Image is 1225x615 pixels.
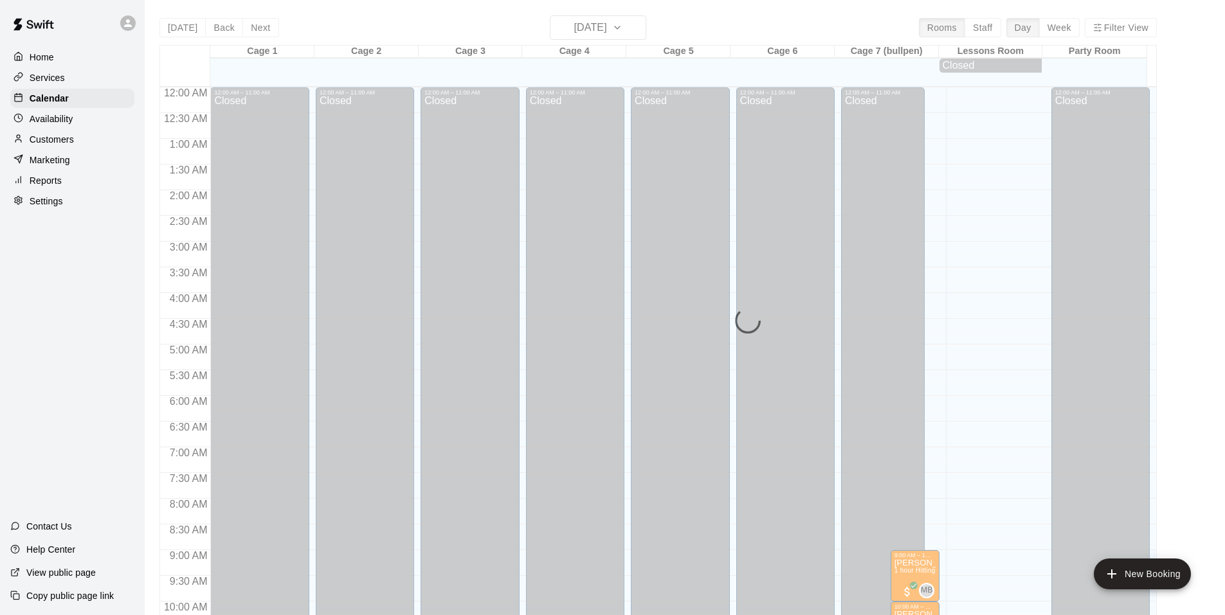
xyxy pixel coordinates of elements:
p: Reports [30,174,62,187]
button: add [1094,558,1191,589]
span: 9:00 AM [167,550,211,561]
span: 2:00 AM [167,190,211,201]
span: 1:30 AM [167,165,211,175]
p: Services [30,71,65,84]
span: MB [921,584,933,597]
p: Calendar [30,92,69,105]
span: 1 hour Hitting Lesson [894,567,960,574]
span: 5:00 AM [167,344,211,355]
p: Help Center [26,543,75,556]
a: Reports [10,171,134,190]
a: Customers [10,130,134,149]
div: 12:00 AM – 11:00 AM [424,89,515,96]
span: 9:30 AM [167,576,211,587]
span: 5:30 AM [167,370,211,381]
span: 4:30 AM [167,319,211,330]
p: Marketing [30,154,70,166]
span: 12:00 AM [161,87,211,98]
p: Customers [30,133,74,146]
a: Marketing [10,150,134,170]
span: All customers have paid [901,585,914,598]
div: Matthew Burns [919,583,934,598]
span: 8:30 AM [167,524,211,535]
div: Closed [943,60,1039,71]
div: Cage 3 [419,46,523,58]
span: 3:00 AM [167,242,211,253]
div: Lessons Room [939,46,1043,58]
div: 9:00 AM – 10:00 AM: Brett Stains [891,550,940,602]
span: 10:00 AM [161,602,211,612]
span: Matthew Burns [924,583,934,598]
div: 12:00 AM – 11:00 AM [845,89,921,96]
span: 12:30 AM [161,113,211,124]
a: Availability [10,109,134,129]
p: Settings [30,195,63,208]
div: Cage 7 (bullpen) [835,46,939,58]
div: 10:00 AM – 11:00 AM [894,603,936,610]
div: 12:00 AM – 11:00 AM [214,89,305,96]
span: 6:30 AM [167,422,211,432]
span: 6:00 AM [167,396,211,407]
p: Availability [30,112,73,125]
p: Copy public page link [26,589,114,602]
span: 1:00 AM [167,139,211,150]
div: Cage 1 [210,46,314,58]
p: View public page [26,566,96,579]
a: Home [10,48,134,67]
span: 7:00 AM [167,447,211,458]
div: Cage 5 [626,46,730,58]
div: 12:00 AM – 11:00 AM [320,89,410,96]
div: Cage 2 [314,46,419,58]
a: Calendar [10,89,134,108]
div: 12:00 AM – 11:00 AM [635,89,725,96]
a: Services [10,68,134,87]
p: Home [30,51,54,64]
div: 9:00 AM – 10:00 AM [894,552,936,558]
div: Cage 4 [522,46,626,58]
div: Cage 6 [730,46,835,58]
p: Contact Us [26,520,72,533]
span: 8:00 AM [167,499,211,510]
div: 12:00 AM – 11:00 AM [740,89,831,96]
a: Settings [10,192,134,211]
span: 2:30 AM [167,216,211,227]
div: Party Room [1042,46,1147,58]
span: 7:30 AM [167,473,211,484]
div: 12:00 AM – 11:00 AM [1055,89,1146,96]
span: 4:00 AM [167,293,211,304]
div: 12:00 AM – 11:00 AM [530,89,621,96]
span: 3:30 AM [167,267,211,278]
